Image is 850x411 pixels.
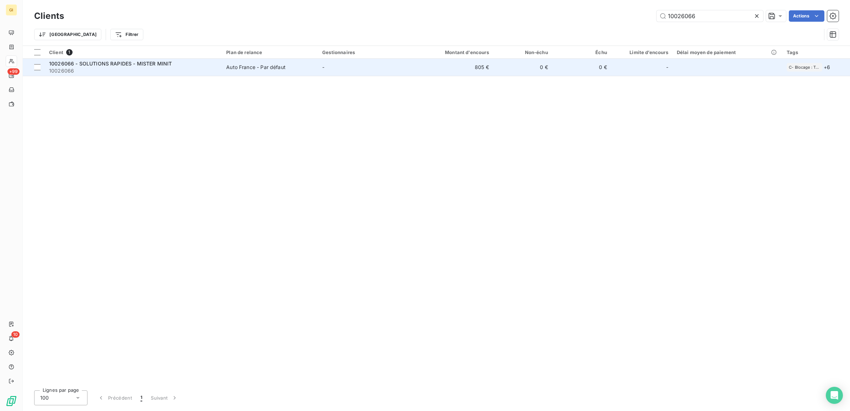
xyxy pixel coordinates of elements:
[6,395,17,407] img: Logo LeanPay
[7,68,20,75] span: +99
[414,59,493,76] td: 805 €
[66,49,73,56] span: 1
[616,49,668,55] div: Limite d’encours
[6,4,17,16] div: GI
[498,49,548,55] div: Non-échu
[226,49,314,55] div: Plan de relance
[552,59,611,76] td: 0 €
[49,60,172,67] span: 10026066 - SOLUTIONS RAPIDES - MISTER MINIT
[666,64,668,71] span: -
[136,390,147,405] button: 1
[789,10,824,22] button: Actions
[93,390,136,405] button: Précédent
[40,394,49,401] span: 100
[789,65,820,69] span: C- Blocage : Tout
[34,10,64,22] h3: Clients
[787,49,846,55] div: Tags
[557,49,607,55] div: Échu
[418,49,489,55] div: Montant d'encours
[677,49,778,55] div: Délai moyen de paiement
[493,59,552,76] td: 0 €
[34,29,101,40] button: [GEOGRAPHIC_DATA]
[322,49,410,55] div: Gestionnaires
[322,64,324,70] span: -
[49,49,63,55] span: Client
[110,29,143,40] button: Filtrer
[826,387,843,404] div: Open Intercom Messenger
[140,394,142,401] span: 1
[147,390,182,405] button: Suivant
[657,10,763,22] input: Rechercher
[226,64,286,71] div: Auto France - Par défaut
[49,67,218,74] span: 10026066
[11,331,20,338] span: 10
[824,63,830,71] span: + 6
